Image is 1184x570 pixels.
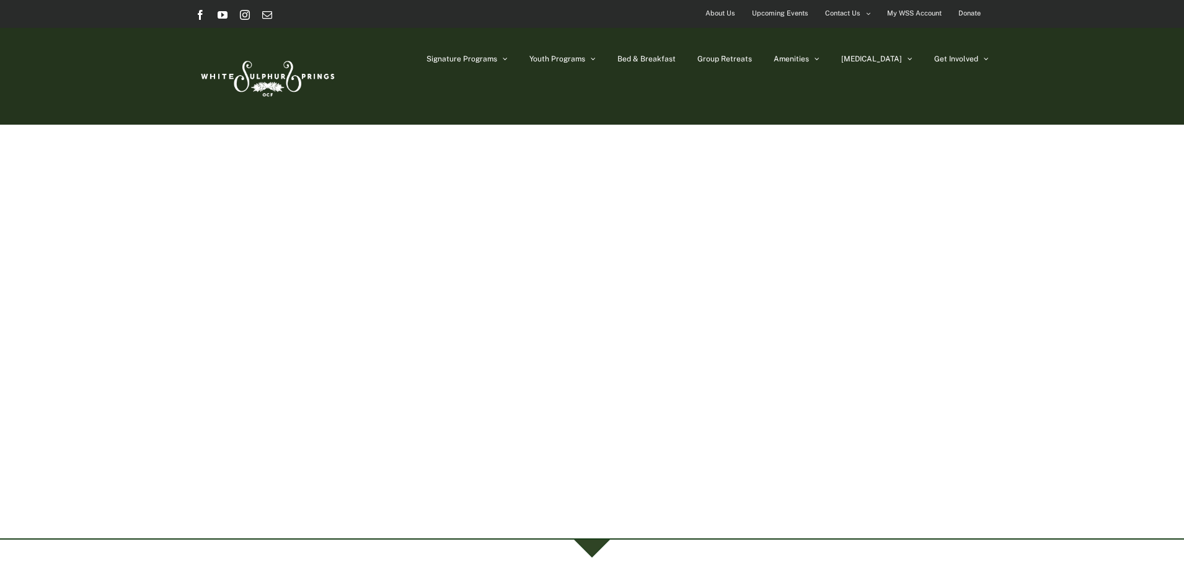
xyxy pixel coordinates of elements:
[617,28,676,90] a: Bed & Breakfast
[240,10,250,20] a: Instagram
[774,55,809,63] span: Amenities
[218,10,228,20] a: YouTube
[752,4,808,22] span: Upcoming Events
[825,4,860,22] span: Contact Us
[697,28,752,90] a: Group Retreats
[934,55,978,63] span: Get Involved
[195,10,205,20] a: Facebook
[958,4,981,22] span: Donate
[934,28,989,90] a: Get Involved
[426,28,989,90] nav: Main Menu
[887,4,942,22] span: My WSS Account
[529,55,585,63] span: Youth Programs
[529,28,596,90] a: Youth Programs
[841,28,912,90] a: [MEDICAL_DATA]
[697,55,752,63] span: Group Retreats
[262,10,272,20] a: Email
[426,28,508,90] a: Signature Programs
[617,55,676,63] span: Bed & Breakfast
[774,28,820,90] a: Amenities
[426,55,497,63] span: Signature Programs
[705,4,735,22] span: About Us
[841,55,902,63] span: [MEDICAL_DATA]
[195,47,338,105] img: White Sulphur Springs Logo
